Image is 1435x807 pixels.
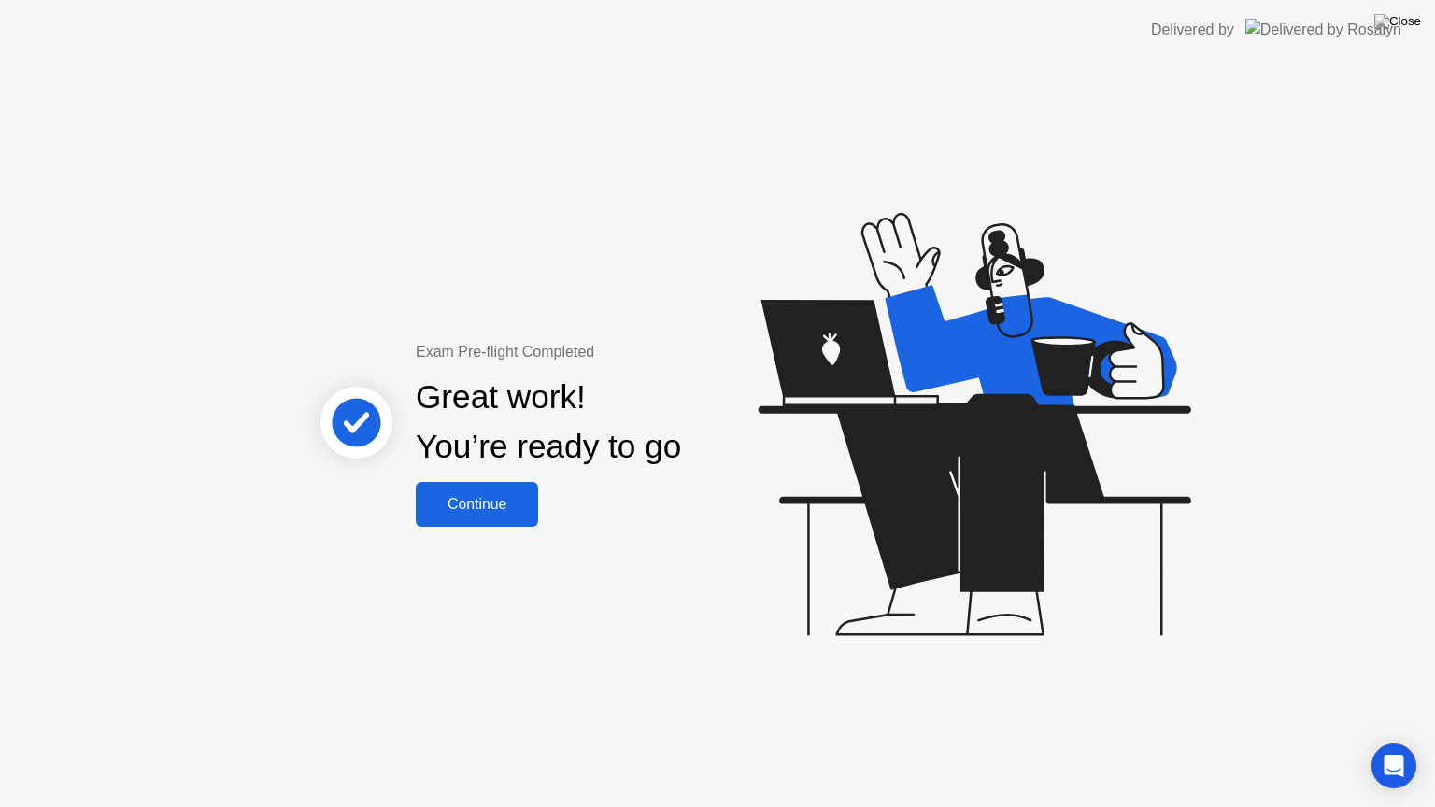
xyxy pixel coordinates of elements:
[1371,743,1416,788] div: Open Intercom Messenger
[1374,14,1421,29] img: Close
[416,482,538,527] button: Continue
[416,373,681,472] div: Great work! You’re ready to go
[1151,19,1234,41] div: Delivered by
[1245,19,1401,40] img: Delivered by Rosalyn
[416,341,802,363] div: Exam Pre-flight Completed
[421,496,533,513] div: Continue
